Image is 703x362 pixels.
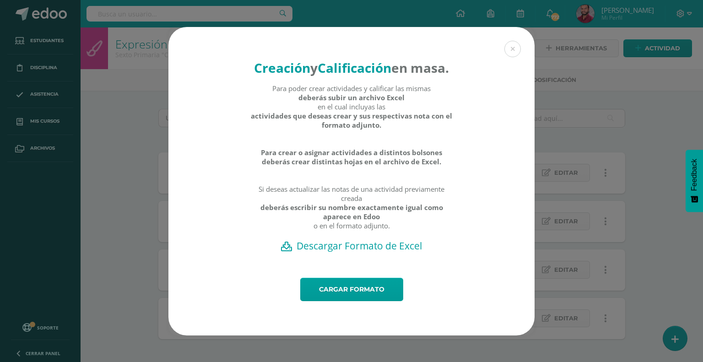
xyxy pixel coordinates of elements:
button: Close (Esc) [504,41,521,57]
strong: Creación [254,59,310,76]
div: Para poder crear actividades y calificar las mismas en el cual incluyas las Si deseas actualizar ... [250,84,453,239]
strong: y [310,59,318,76]
button: Feedback - Mostrar encuesta [686,150,703,212]
strong: actividades que deseas crear y sus respectivas nota con el formato adjunto. [250,111,453,130]
a: Descargar Formato de Excel [184,239,519,252]
strong: Calificación [318,59,391,76]
strong: Para crear o asignar actividades a distintos bolsones deberás crear distintas hojas en el archivo... [250,148,453,166]
span: Feedback [690,159,698,191]
h4: en masa. [250,59,453,76]
strong: deberás escribir su nombre exactamente igual como aparece en Edoo [250,203,453,221]
a: Cargar formato [300,278,403,301]
strong: deberás subir un archivo Excel [298,93,405,102]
